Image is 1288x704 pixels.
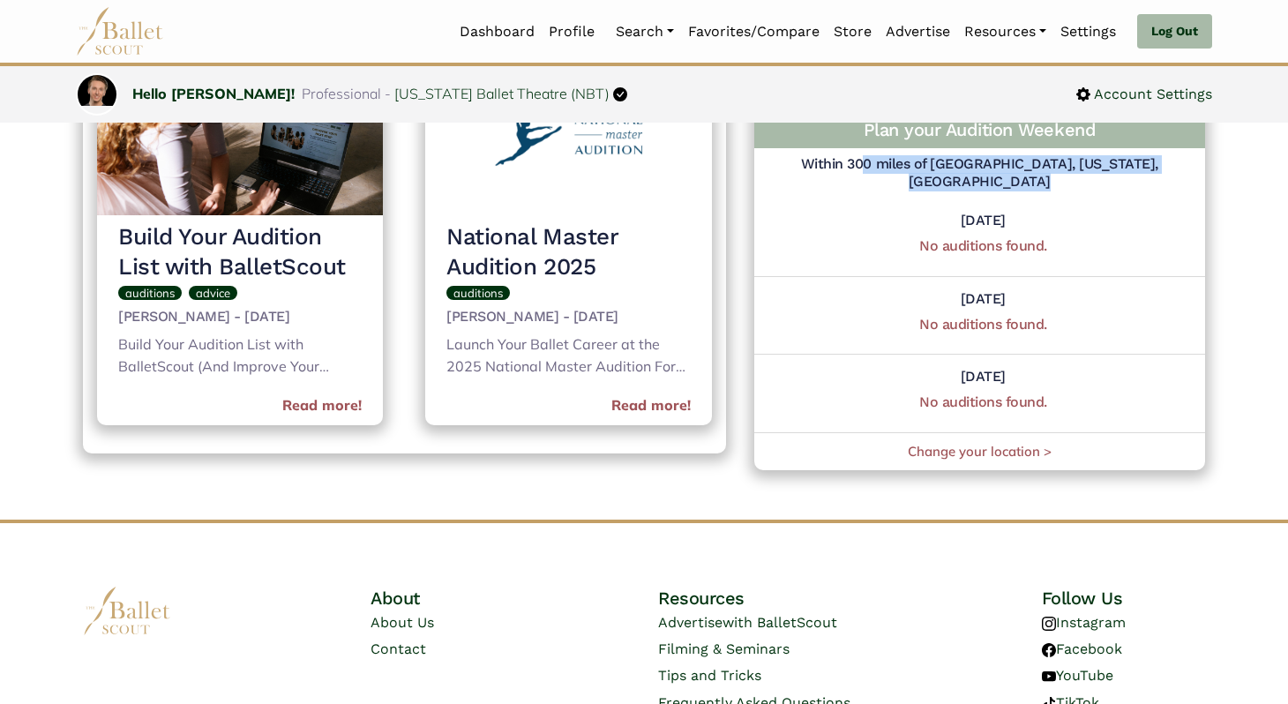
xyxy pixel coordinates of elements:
a: About Us [371,614,434,631]
h5: [PERSON_NAME] - [DATE] [446,308,690,326]
h3: National Master Audition 2025 [446,222,690,282]
a: Log Out [1137,14,1212,49]
a: Settings [1053,13,1123,50]
h3: Build Your Audition List with BalletScout [118,222,362,282]
h4: Resources [658,587,917,610]
a: Tips and Tricks [658,667,761,684]
span: Account Settings [1090,83,1212,106]
span: auditions [125,286,175,300]
div: Build Your Audition List with BalletScout (And Improve Your Chances of Finding the Right Dance Jo... [118,333,362,382]
a: Hello [PERSON_NAME]! [132,85,295,102]
span: with BalletScout [723,614,837,631]
h4: Plan your Audition Weekend [768,118,1191,141]
span: Professional [302,85,381,102]
a: Filming & Seminars [658,640,790,657]
img: logo [83,587,171,635]
h5: No auditions found. [805,316,1162,334]
h5: No auditions found. [805,393,1162,412]
a: Favorites/Compare [681,13,827,50]
a: [US_STATE] Ballet Theatre (NBT) [394,85,610,102]
h5: Within 300 miles of [GEOGRAPHIC_DATA], [US_STATE], [GEOGRAPHIC_DATA] [754,155,1205,192]
a: Advertisewith BalletScout [658,614,837,631]
a: Search [609,13,681,50]
a: Advertise [879,13,957,50]
a: Change your location > [908,443,1052,460]
h5: [PERSON_NAME] - [DATE] [118,308,362,326]
a: Contact [371,640,426,657]
div: Launch Your Ballet Career at the 2025 National Master Audition For ballet dancers looking to take... [446,333,690,382]
h5: [DATE] [805,368,1162,386]
img: profile picture [78,75,116,106]
a: Instagram [1042,614,1126,631]
a: Read more! [611,394,691,417]
a: Store [827,13,879,50]
span: auditions [453,286,503,300]
img: youtube logo [1042,670,1056,684]
a: Resources [957,13,1053,50]
img: facebook logo [1042,643,1056,657]
h5: No auditions found. [805,237,1162,256]
img: header_image.img [97,61,383,215]
h5: [DATE] [805,290,1162,309]
img: header_image.img [425,61,711,215]
h4: Follow Us [1042,587,1205,610]
span: advice [196,286,230,300]
a: Facebook [1042,640,1122,657]
h5: [DATE] [805,212,1162,230]
a: Dashboard [453,13,542,50]
span: - [385,85,391,102]
a: Read more! [282,394,362,417]
h4: About [371,587,534,610]
a: Profile [542,13,602,50]
a: YouTube [1042,667,1113,684]
img: instagram logo [1042,617,1056,631]
a: Account Settings [1076,83,1212,106]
